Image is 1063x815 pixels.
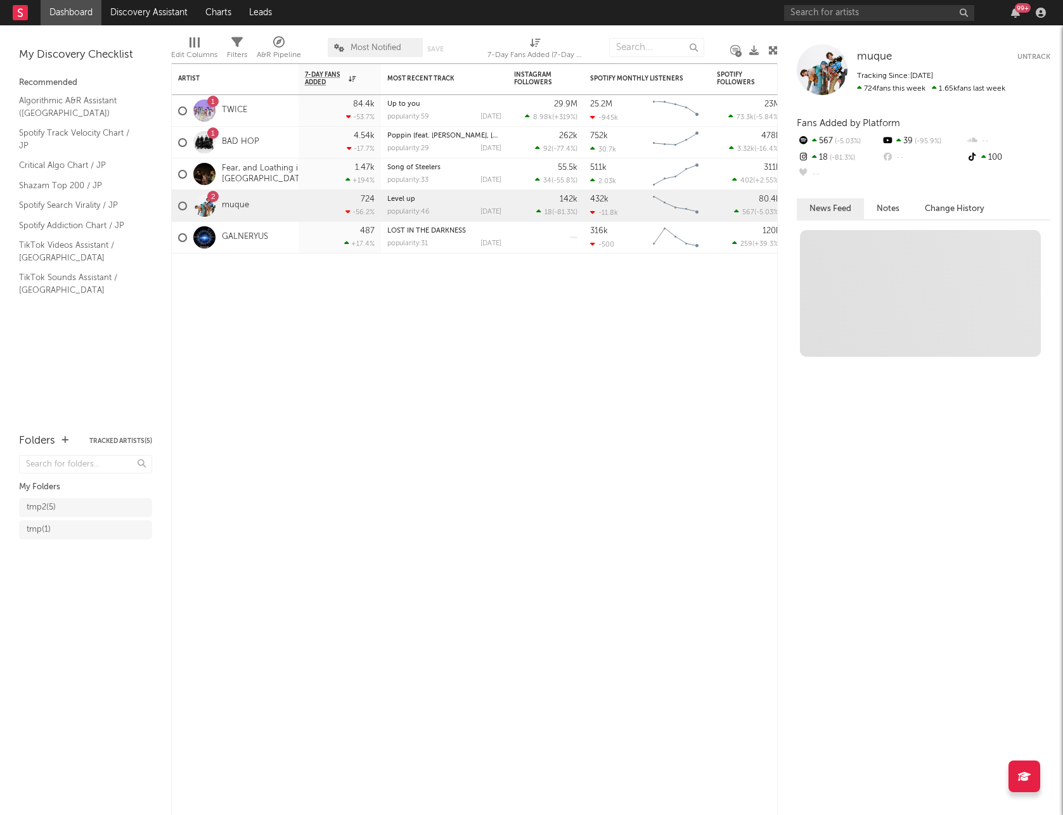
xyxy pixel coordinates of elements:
[590,113,618,122] div: -945k
[560,195,577,203] div: 142k
[543,146,551,153] span: 92
[480,209,501,215] div: [DATE]
[554,100,577,108] div: 29.9M
[19,179,139,193] a: Shazam Top 200 / JP
[387,132,571,139] a: Poppin (feat. [PERSON_NAME], [PERSON_NAME] & Bark)
[19,480,152,495] div: My Folders
[732,176,780,184] div: ( )
[387,101,501,108] div: Up to you
[912,198,997,219] button: Change History
[480,240,501,247] div: [DATE]
[553,177,576,184] span: -55.8 %
[19,48,152,63] div: My Discovery Checklist
[554,114,576,121] span: +319 %
[797,133,881,150] div: 567
[345,208,375,216] div: -56.2 %
[305,71,345,86] span: 7-Day Fans Added
[755,177,778,184] span: +2.55 %
[857,51,892,62] span: muque
[857,72,933,80] span: Tracking Since: [DATE]
[27,500,56,515] div: tmp2 ( 5 )
[222,137,259,148] a: BAD HOP
[590,209,618,217] div: -11.8k
[734,208,780,216] div: ( )
[387,113,429,120] div: popularity: 59
[222,232,268,243] a: GALNERYUS
[19,271,139,297] a: TikTok Sounds Assistant / [GEOGRAPHIC_DATA]
[590,132,608,140] div: 752k
[387,75,482,82] div: Most Recent Track
[756,114,778,121] span: -5.84 %
[881,133,965,150] div: 39
[487,32,583,68] div: 7-Day Fans Added (7-Day Fans Added)
[387,101,420,108] a: Up to you
[19,75,152,91] div: Recommended
[222,105,247,116] a: TWICE
[19,219,139,233] a: Spotify Addiction Chart / JP
[590,145,616,153] div: 30.7k
[554,209,576,216] span: -81.3 %
[227,32,247,68] div: Filters
[737,114,754,121] span: 73.3k
[480,177,501,184] div: [DATE]
[717,71,761,86] div: Spotify Followers
[553,146,576,153] span: -77.4 %
[347,144,375,153] div: -17.7 %
[797,150,881,166] div: 18
[344,240,375,248] div: +17.4 %
[728,113,780,121] div: ( )
[833,138,861,145] span: -5.03 %
[387,177,428,184] div: popularity: 33
[1011,8,1020,18] button: 99+
[1015,3,1031,13] div: 99 +
[590,240,614,248] div: -500
[759,195,780,203] div: 80.4k
[387,145,429,152] div: popularity: 29
[559,132,577,140] div: 262k
[345,176,375,184] div: +194 %
[737,146,754,153] span: 3.32k
[543,177,551,184] span: 34
[756,146,778,153] span: -16.4 %
[257,32,301,68] div: A&R Pipeline
[784,5,974,21] input: Search for artists
[27,522,51,537] div: tmp ( 1 )
[857,85,925,93] span: 724 fans this week
[19,158,139,172] a: Critical Algo Chart / JP
[19,126,139,152] a: Spotify Track Velocity Chart / JP
[19,198,139,212] a: Spotify Search Virality / JP
[480,145,501,152] div: [DATE]
[387,240,428,247] div: popularity: 31
[590,100,612,108] div: 25.2M
[647,95,704,127] svg: Chart title
[387,209,430,215] div: popularity: 46
[756,209,778,216] span: -5.03 %
[346,113,375,121] div: -53.7 %
[536,208,577,216] div: ( )
[647,222,704,253] svg: Chart title
[360,227,375,235] div: 487
[533,114,552,121] span: 8.98k
[742,209,754,216] span: 567
[913,138,941,145] span: -95.9 %
[732,240,780,248] div: ( )
[257,48,301,63] div: A&R Pipeline
[647,190,704,222] svg: Chart title
[881,150,965,166] div: --
[222,164,307,185] a: Fear, and Loathing in [GEOGRAPHIC_DATA]
[480,113,501,120] div: [DATE]
[590,227,608,235] div: 316k
[361,195,375,203] div: 724
[590,177,616,185] div: 2.03k
[764,164,780,172] div: 311k
[227,48,247,63] div: Filters
[763,227,780,235] div: 120k
[740,241,752,248] span: 259
[19,455,152,473] input: Search for folders...
[761,132,780,140] div: 478k
[544,209,552,216] span: 18
[387,164,441,171] a: Song of Steelers
[590,195,609,203] div: 432k
[966,133,1050,150] div: --
[387,132,501,139] div: Poppin (feat. Benjazzy, YZERR & Bark)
